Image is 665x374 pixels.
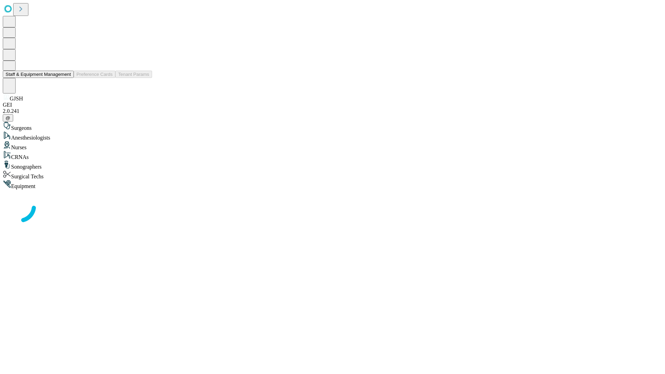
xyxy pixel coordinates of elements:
[10,96,23,101] span: GJSH
[74,71,115,78] button: Preference Cards
[3,170,662,180] div: Surgical Techs
[3,71,74,78] button: Staff & Equipment Management
[3,131,662,141] div: Anesthesiologists
[3,122,662,131] div: Surgeons
[3,108,662,114] div: 2.0.241
[3,180,662,189] div: Equipment
[3,160,662,170] div: Sonographers
[3,102,662,108] div: GEI
[3,151,662,160] div: CRNAs
[115,71,152,78] button: Tenant Params
[3,141,662,151] div: Nurses
[3,114,13,122] button: @
[6,115,10,121] span: @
